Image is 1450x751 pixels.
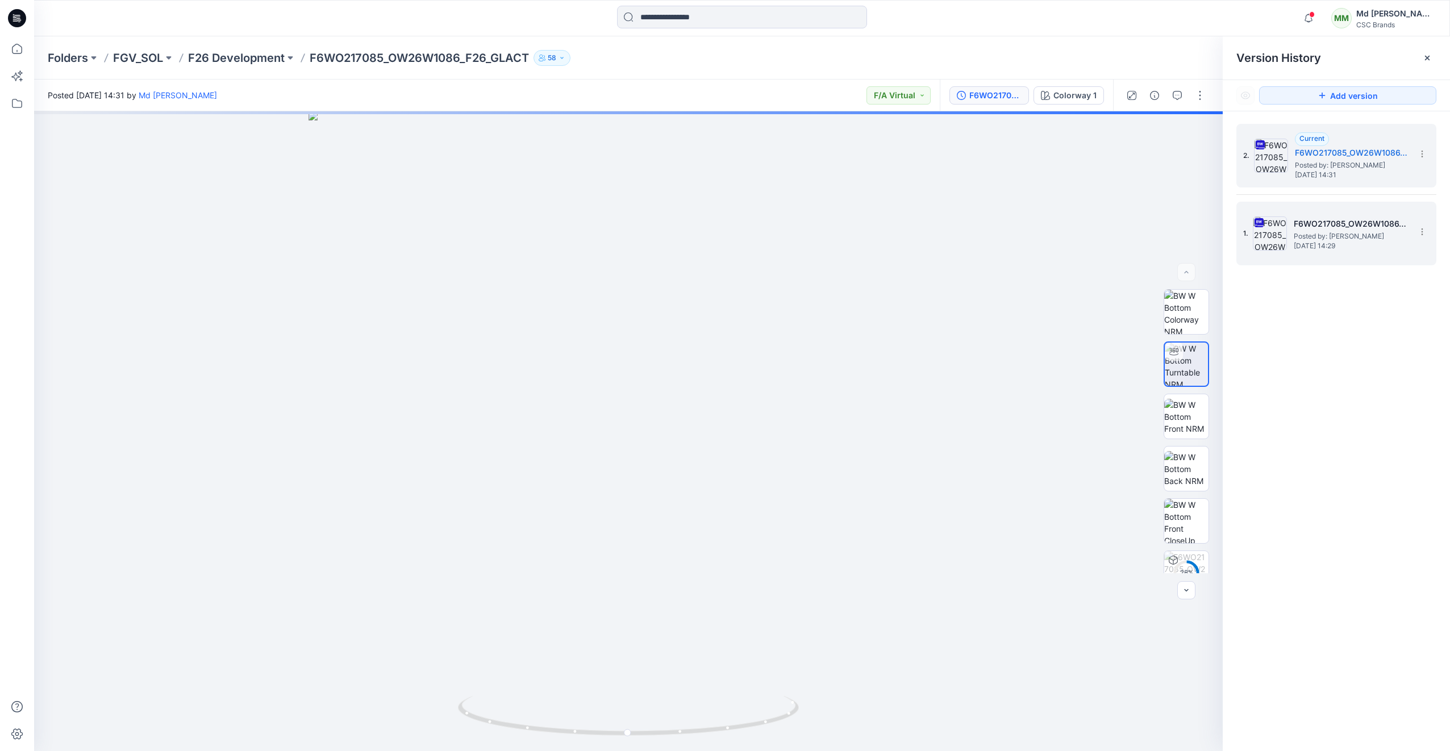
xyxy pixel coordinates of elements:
[48,89,217,101] span: Posted [DATE] 14:31 by
[1053,89,1097,102] div: Colorway 1
[1295,171,1409,179] span: [DATE] 14:31
[1259,86,1436,105] button: Add version
[1236,51,1321,65] span: Version History
[1164,551,1209,595] img: F6WO217085_OW26W1086_F26_GLACT_VFA1 Colorway 1
[1164,451,1209,487] img: BW W Bottom Back NRM
[48,50,88,66] a: Folders
[1173,568,1200,578] div: 28 %
[1254,139,1288,173] img: F6WO217085_OW26W1086_F26_GLACT_VFA1
[534,50,570,66] button: 58
[1164,499,1209,543] img: BW W Bottom Front CloseUp NRM
[1034,86,1104,105] button: Colorway 1
[113,50,163,66] a: FGV_SOL
[949,86,1029,105] button: F6WO217085_OW26W1086_F26_GLACT_VFA1
[969,89,1022,102] div: F6WO217085_OW26W1086_F26_GLACT_VFA1
[1294,231,1407,242] span: Posted by: Md Mawdud
[139,90,217,100] a: Md [PERSON_NAME]
[1294,242,1407,250] span: [DATE] 14:29
[548,52,556,64] p: 58
[1295,146,1409,160] h5: F6WO217085_OW26W1086_F26_GLACT_VFA1
[1164,399,1209,435] img: BW W Bottom Front NRM
[1164,290,1209,334] img: BW W Bottom Colorway NRM
[1145,86,1164,105] button: Details
[1423,53,1432,62] button: Close
[1243,228,1248,239] span: 1.
[1243,151,1249,161] span: 2.
[1356,7,1436,20] div: Md [PERSON_NAME]
[1295,160,1409,171] span: Posted by: Md Mawdud
[310,50,529,66] p: F6WO217085_OW26W1086_F26_GLACT
[1236,86,1255,105] button: Show Hidden Versions
[1299,134,1324,143] span: Current
[1165,343,1208,386] img: BW W Bottom Turntable NRM
[1356,20,1436,29] div: CSC Brands
[188,50,285,66] a: F26 Development
[1331,8,1352,28] div: MM
[1253,216,1287,251] img: F6WO217085_OW26W1086_F26_GLACT_VFA
[1294,217,1407,231] h5: F6WO217085_OW26W1086_F26_GLACT_VFA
